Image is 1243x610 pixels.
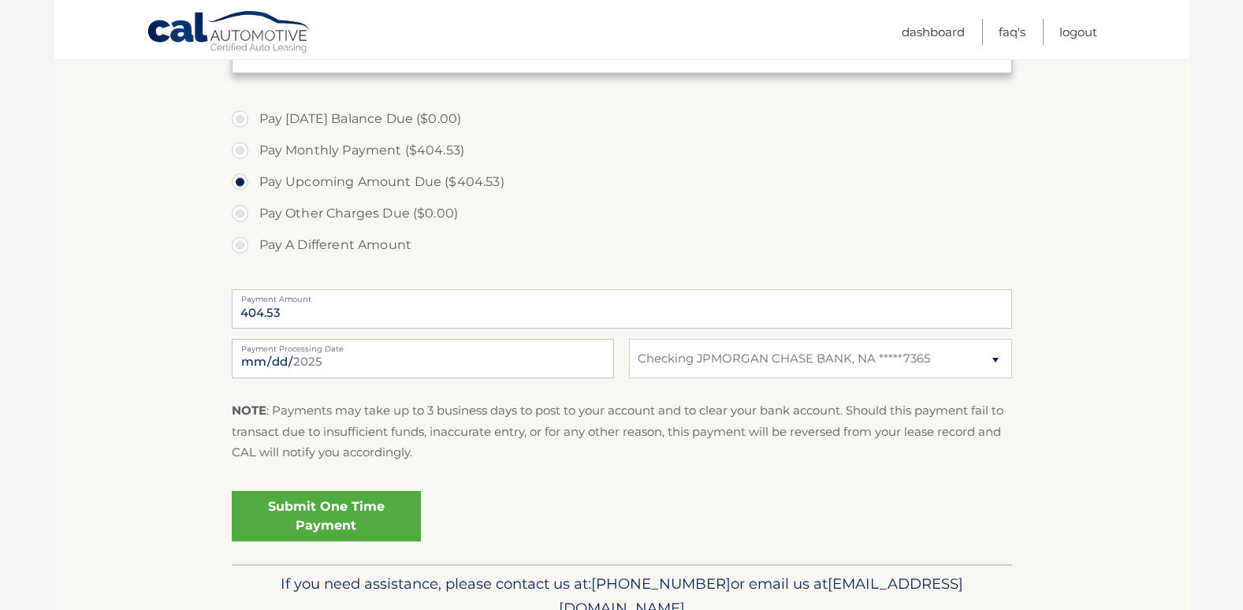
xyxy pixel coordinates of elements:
a: Dashboard [902,19,965,45]
input: Payment Date [232,339,614,378]
label: Pay Monthly Payment ($404.53) [232,135,1012,166]
label: Pay A Different Amount [232,229,1012,261]
a: Logout [1059,19,1097,45]
p: : Payments may take up to 3 business days to post to your account and to clear your bank account.... [232,400,1012,463]
label: Payment Amount [232,289,1012,302]
strong: NOTE [232,403,266,418]
label: Pay Upcoming Amount Due ($404.53) [232,166,1012,198]
span: [PHONE_NUMBER] [591,575,731,593]
label: Pay Other Charges Due ($0.00) [232,198,1012,229]
label: Payment Processing Date [232,339,614,351]
input: Payment Amount [232,289,1012,329]
label: Pay [DATE] Balance Due ($0.00) [232,103,1012,135]
a: Submit One Time Payment [232,491,421,541]
a: Cal Automotive [147,10,312,56]
a: FAQ's [999,19,1025,45]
